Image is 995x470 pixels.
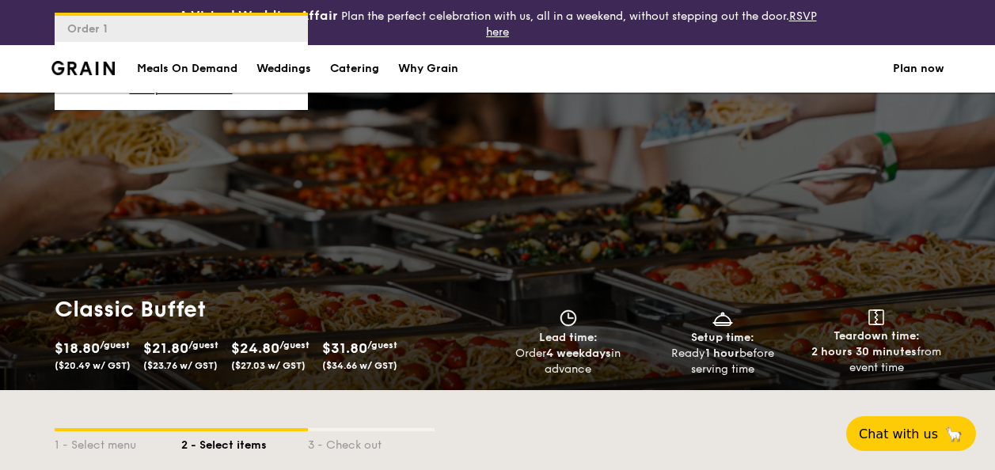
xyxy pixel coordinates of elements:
div: 2 - Select items [181,431,308,453]
div: Meals On Demand [137,45,237,93]
span: $31.80 [322,339,367,357]
h1: Classic Buffet [55,295,492,324]
h4: A Virtual Wedding Affair [179,6,338,25]
div: Catering [330,45,379,93]
a: Why Grain [389,45,468,93]
a: Weddings [247,45,321,93]
span: ($27.03 w/ GST) [231,360,306,371]
a: Meals On Demand [127,45,247,93]
a: Logotype [51,61,116,75]
button: Chat with us🦙 [846,416,976,451]
span: /guest [367,339,397,351]
strong: 1 hour [705,347,739,360]
span: Teardown time: [834,329,920,343]
div: Plan the perfect celebration with us, all in a weekend, without stepping out the door. [166,6,830,39]
div: Weddings [256,45,311,93]
span: ($23.76 w/ GST) [143,360,218,371]
span: Lead time: [539,331,598,344]
strong: 2 hours 30 minutes [811,345,917,358]
strong: 4 weekdays [546,347,611,360]
span: $24.80 [231,339,279,357]
img: Grain [51,61,116,75]
img: icon-clock.2db775ea.svg [556,309,580,327]
span: Setup time: [691,331,754,344]
a: Catering [321,45,389,93]
span: /guest [188,339,218,351]
span: Order 1 [67,22,114,36]
div: Why Grain [398,45,458,93]
div: from event time [806,344,948,376]
span: $21.80 [143,339,188,357]
span: /guest [100,339,130,351]
img: icon-dish.430c3a2e.svg [711,309,735,327]
span: ($34.66 w/ GST) [322,360,397,371]
div: 3 - Check out [308,431,435,453]
span: ($20.49 w/ GST) [55,360,131,371]
span: $18.80 [55,339,100,357]
span: Chat with us [859,426,938,442]
div: Order in advance [498,346,640,377]
div: 1 - Select menu [55,431,181,453]
img: icon-teardown.65201eee.svg [868,309,884,325]
span: 🦙 [944,425,963,443]
span: /guest [279,339,310,351]
div: Ready before serving time [651,346,793,377]
a: Plan now [893,45,944,93]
